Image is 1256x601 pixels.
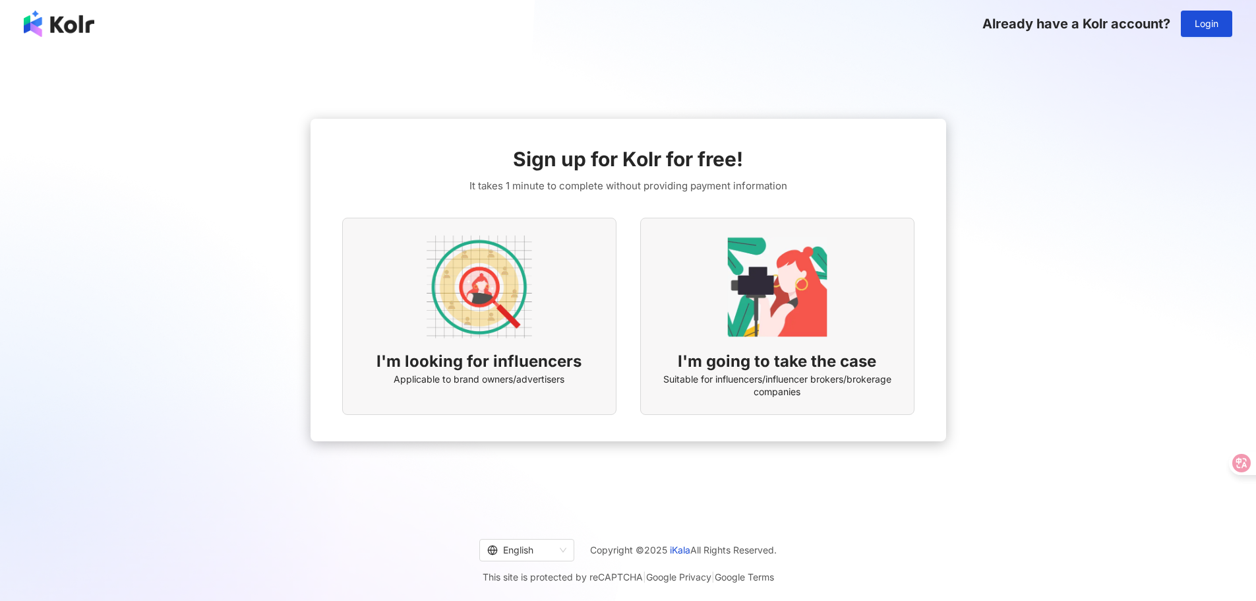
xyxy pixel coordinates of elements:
img: AD identity option [427,234,532,340]
span: Already have a Kolr account? [982,16,1170,32]
img: KOL identity option [725,234,830,340]
span: I'm looking for influencers [376,350,582,373]
span: I'm going to take the case [678,350,876,373]
span: | [711,571,715,583]
span: | [643,571,646,583]
span: Login [1195,18,1218,29]
div: English [487,540,554,561]
a: Google Terms [715,571,774,583]
a: iKala [670,544,690,555]
img: logo [24,11,94,37]
button: Login [1181,11,1232,37]
span: This site is protected by reCAPTCHA [483,569,774,585]
span: Sign up for Kolr for free! [513,145,743,173]
span: Applicable to brand owners/advertisers [394,373,564,386]
span: Copyright © 2025 All Rights Reserved. [590,542,777,558]
a: Google Privacy [646,571,711,583]
span: Suitable for influencers/influencer brokers/brokerage companies [657,373,898,398]
span: It takes 1 minute to complete without providing payment information [469,178,787,194]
